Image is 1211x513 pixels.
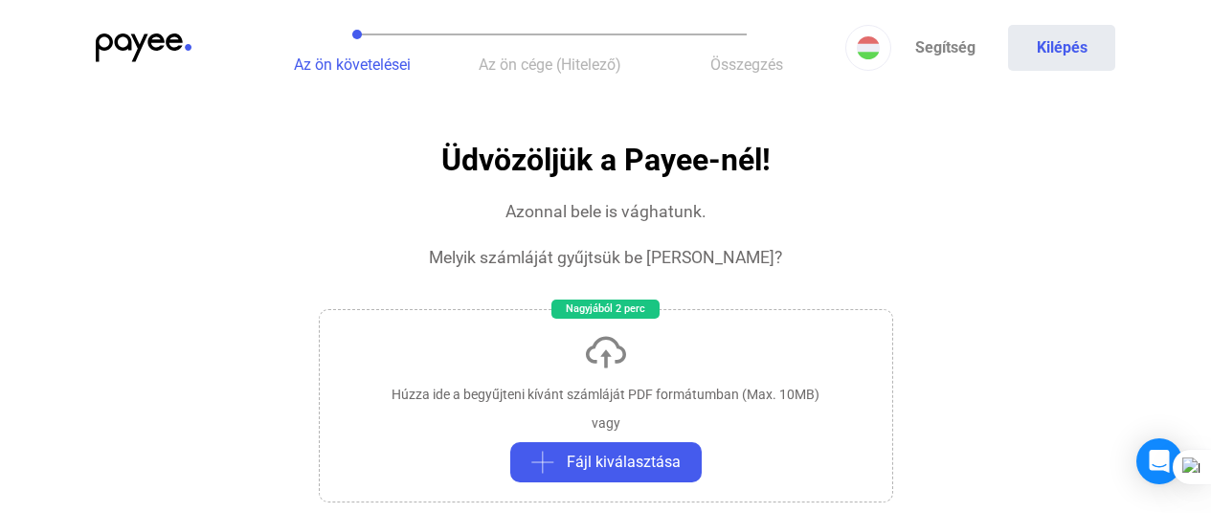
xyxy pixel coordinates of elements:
span: Az ön cége (Hitelező) [479,56,621,74]
div: Nagyjából 2 perc [551,300,660,319]
img: payee-logo [96,33,191,62]
a: Segítség [891,25,998,71]
div: Open Intercom Messenger [1136,438,1182,484]
button: Kilépés [1008,25,1115,71]
div: Azonnal bele is vághatunk. [505,200,706,223]
span: Fájl kiválasztása [567,451,681,474]
button: plus-greyFájl kiválasztása [510,442,702,482]
h1: Üdvözöljük a Payee-nél! [441,144,771,177]
button: HU [845,25,891,71]
span: Az ön követelései [294,56,411,74]
div: Melyik számláját gyűjtsük be [PERSON_NAME]? [429,246,782,269]
div: Húzza ide a begyűjteni kívánt számláját PDF formátumban (Max. 10MB) [392,385,819,404]
span: Összegzés [710,56,783,74]
div: vagy [592,413,620,433]
img: HU [857,36,880,59]
img: upload-cloud [583,329,629,375]
img: plus-grey [531,451,554,474]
